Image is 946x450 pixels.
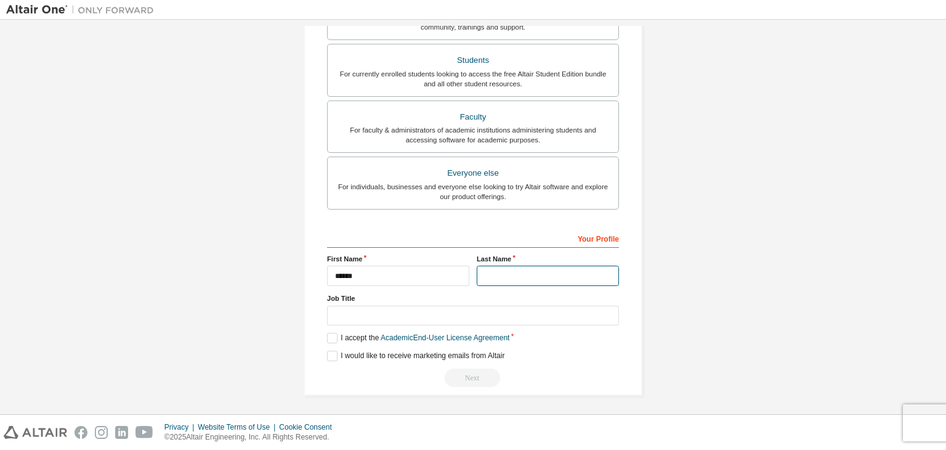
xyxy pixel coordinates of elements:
a: Academic End-User License Agreement [381,333,509,342]
label: I would like to receive marketing emails from Altair [327,351,504,361]
div: Everyone else [335,165,611,182]
div: Faculty [335,108,611,126]
label: I accept the [327,333,509,343]
label: First Name [327,254,469,264]
p: © 2025 Altair Engineering, Inc. All Rights Reserved. [164,432,339,443]
img: linkedin.svg [115,426,128,439]
div: Website Terms of Use [198,422,279,432]
img: altair_logo.svg [4,426,67,439]
div: For currently enrolled students looking to access the free Altair Student Edition bundle and all ... [335,69,611,89]
div: For individuals, businesses and everyone else looking to try Altair software and explore our prod... [335,182,611,202]
label: Job Title [327,293,619,303]
div: Privacy [164,422,198,432]
div: Cookie Consent [279,422,339,432]
div: Students [335,52,611,69]
div: Read and acccept EULA to continue [327,369,619,387]
img: instagram.svg [95,426,108,439]
div: For faculty & administrators of academic institutions administering students and accessing softwa... [335,125,611,145]
img: Altair One [6,4,160,16]
div: Your Profile [327,228,619,248]
img: facebook.svg [75,426,87,439]
label: Last Name [477,254,619,264]
img: youtube.svg [135,426,153,439]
